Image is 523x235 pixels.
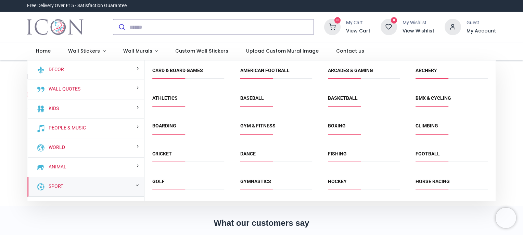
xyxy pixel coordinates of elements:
img: Decor [37,66,45,74]
a: Fishing [328,151,347,156]
span: Contact us [336,47,364,54]
a: 0 [381,24,397,29]
a: Animal [46,164,66,170]
a: Athletics [152,95,178,101]
span: Gymnastics [240,178,312,190]
div: Guest [467,19,496,26]
img: World [37,144,45,152]
a: Football [416,151,440,156]
span: Basketball [328,95,400,106]
a: Arcades & Gaming [328,68,373,73]
iframe: Brevo live chat [496,208,516,228]
a: Sport [46,183,63,190]
a: Boxing [328,123,346,128]
a: Wall Murals [114,42,167,60]
a: Logo of Icon Wall Stickers [27,17,84,37]
a: Gymnastics [240,179,271,184]
a: View Cart [346,28,370,34]
span: Wall Murals [123,47,152,54]
img: Animal [37,163,45,171]
div: My Cart [346,19,370,26]
a: Wall Stickers [59,42,114,60]
iframe: Customer reviews powered by Trustpilot [352,2,496,9]
span: Upload Custom Mural Image [246,47,319,54]
a: BMX & Cycling [416,95,451,101]
img: Icon Wall Stickers [27,17,84,37]
sup: 0 [334,17,341,24]
a: Cricket [152,151,172,156]
a: Basketball [328,95,358,101]
img: Sport [37,183,45,191]
span: Climbing [416,123,487,134]
span: Horse Racing [416,178,487,190]
a: American Football [240,68,290,73]
img: Kids [37,105,45,113]
span: Athletics [152,95,224,106]
span: Arcades & Gaming [328,67,400,79]
div: My Wishlist [403,19,434,26]
span: Gym & fitness [240,123,312,134]
a: Golf [152,179,165,184]
a: My Account [467,28,496,34]
span: Archery [416,67,487,79]
span: Boxing [328,123,400,134]
a: World [46,144,65,151]
div: Free Delivery Over £15 - Satisfaction Guarantee [27,2,127,9]
span: Boarding [152,123,224,134]
button: Submit [113,19,129,34]
span: Fishing [328,151,400,162]
img: Wall Quotes [37,85,45,94]
span: Dance [240,151,312,162]
span: BMX & Cycling [416,95,487,106]
a: Archery [416,68,437,73]
a: Decor [46,66,64,73]
a: People & Music [46,125,86,132]
span: Golf [152,178,224,190]
img: People & Music [37,124,45,133]
span: Hockey [328,178,400,190]
a: Climbing [416,123,438,128]
span: Cricket [152,151,224,162]
span: Baseball [240,95,312,106]
sup: 0 [391,17,397,24]
span: Wall Stickers [68,47,100,54]
h2: What our customers say [27,217,496,229]
a: Baseball [240,95,264,101]
a: View Wishlist [403,28,434,34]
a: Hockey [328,179,347,184]
a: Kids [46,105,59,112]
a: 0 [324,24,341,29]
a: Dance [240,151,256,156]
span: American Football [240,67,312,79]
a: Horse Racing [416,179,450,184]
a: Gym & fitness [240,123,276,128]
span: Custom Wall Stickers [175,47,228,54]
a: Boarding [152,123,176,128]
span: Card & Board Games [152,67,224,79]
span: Home [36,47,51,54]
a: Wall Quotes [46,86,80,93]
a: Card & Board Games [152,68,203,73]
span: Football [416,151,487,162]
